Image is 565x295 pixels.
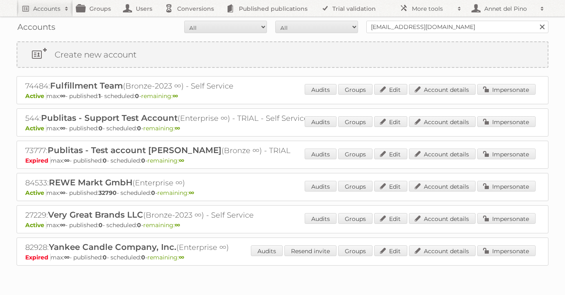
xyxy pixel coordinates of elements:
[25,157,50,164] span: Expired
[25,189,46,197] span: Active
[60,221,65,229] strong: ∞
[284,245,337,256] a: Resend invite
[25,189,540,197] p: max: - published: - scheduled: -
[143,221,180,229] span: remaining:
[25,254,50,261] span: Expired
[25,125,46,132] span: Active
[409,181,476,192] a: Account details
[179,157,184,164] strong: ∞
[25,210,315,221] h2: 27229: (Bronze-2023 ∞) - Self Service
[374,245,407,256] a: Edit
[374,84,407,95] a: Edit
[409,149,476,159] a: Account details
[147,157,184,164] span: remaining:
[143,125,180,132] span: remaining:
[60,189,65,197] strong: ∞
[25,125,540,132] p: max: - published: - scheduled: -
[49,242,176,252] span: Yankee Candle Company, Inc.
[141,157,145,164] strong: 0
[338,181,373,192] a: Groups
[409,84,476,95] a: Account details
[374,116,407,127] a: Edit
[305,116,337,127] a: Audits
[338,116,373,127] a: Groups
[25,113,315,124] h2: 544: (Enterprise ∞) - TRIAL - Self Service
[99,92,101,100] strong: 1
[409,213,476,224] a: Account details
[99,125,103,132] strong: 0
[99,189,117,197] strong: 32790
[60,125,65,132] strong: ∞
[25,177,315,188] h2: 84533: (Enterprise ∞)
[477,245,536,256] a: Impersonate
[477,116,536,127] a: Impersonate
[175,221,180,229] strong: ∞
[477,213,536,224] a: Impersonate
[25,145,315,156] h2: 73777: (Bronze ∞) - TRIAL
[173,92,178,100] strong: ∞
[175,125,180,132] strong: ∞
[151,189,155,197] strong: 0
[64,157,70,164] strong: ∞
[41,113,178,123] span: Publitas - Support Test Account
[338,84,373,95] a: Groups
[338,213,373,224] a: Groups
[103,157,107,164] strong: 0
[179,254,184,261] strong: ∞
[412,5,453,13] h2: More tools
[374,213,407,224] a: Edit
[338,149,373,159] a: Groups
[50,81,123,91] span: Fulfillment Team
[157,189,194,197] span: remaining:
[374,181,407,192] a: Edit
[137,125,141,132] strong: 0
[49,177,132,187] span: REWE Markt GmbH
[305,213,337,224] a: Audits
[25,242,315,253] h2: 82928: (Enterprise ∞)
[189,189,194,197] strong: ∞
[374,149,407,159] a: Edit
[409,116,476,127] a: Account details
[103,254,107,261] strong: 0
[64,254,70,261] strong: ∞
[25,157,540,164] p: max: - published: - scheduled: -
[409,245,476,256] a: Account details
[338,245,373,256] a: Groups
[25,92,46,100] span: Active
[48,210,143,220] span: Very Great Brands LLC
[147,254,184,261] span: remaining:
[477,84,536,95] a: Impersonate
[99,221,103,229] strong: 0
[137,221,141,229] strong: 0
[482,5,536,13] h2: Annet del Pino
[305,149,337,159] a: Audits
[305,84,337,95] a: Audits
[135,92,139,100] strong: 0
[477,149,536,159] a: Impersonate
[60,92,65,100] strong: ∞
[25,81,315,91] h2: 74484: (Bronze-2023 ∞) - Self Service
[477,181,536,192] a: Impersonate
[25,221,540,229] p: max: - published: - scheduled: -
[17,42,548,67] a: Create new account
[48,145,221,155] span: Publitas - Test account [PERSON_NAME]
[25,254,540,261] p: max: - published: - scheduled: -
[251,245,283,256] a: Audits
[33,5,60,13] h2: Accounts
[25,221,46,229] span: Active
[25,92,540,100] p: max: - published: - scheduled: -
[141,254,145,261] strong: 0
[141,92,178,100] span: remaining:
[305,181,337,192] a: Audits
